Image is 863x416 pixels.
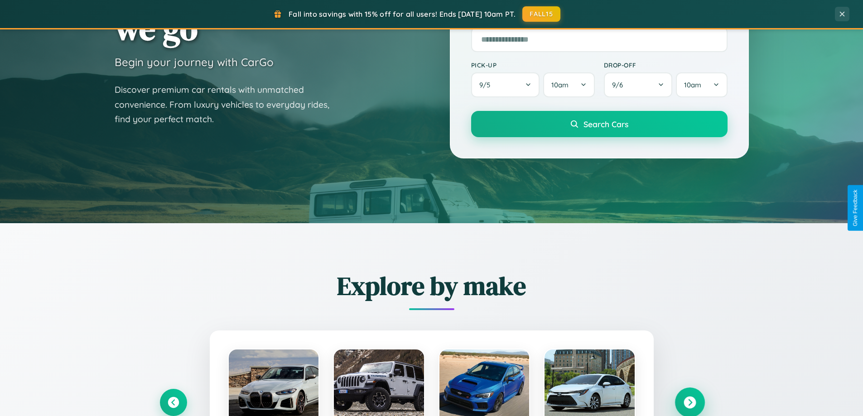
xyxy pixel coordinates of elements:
label: Pick-up [471,61,595,69]
button: 9/6 [604,72,673,97]
label: Drop-off [604,61,728,69]
button: Search Cars [471,111,728,137]
span: Fall into savings with 15% off for all users! Ends [DATE] 10am PT. [289,10,516,19]
button: 10am [676,72,727,97]
p: Discover premium car rentals with unmatched convenience. From luxury vehicles to everyday rides, ... [115,82,341,127]
button: FALL15 [522,6,560,22]
span: 10am [684,81,701,89]
button: 9/5 [471,72,540,97]
span: 9 / 5 [479,81,495,89]
h3: Begin your journey with CarGo [115,55,274,69]
div: Give Feedback [852,190,858,226]
h2: Explore by make [160,268,704,303]
span: 10am [551,81,569,89]
span: Search Cars [583,119,628,129]
span: 9 / 6 [612,81,627,89]
button: 10am [543,72,594,97]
